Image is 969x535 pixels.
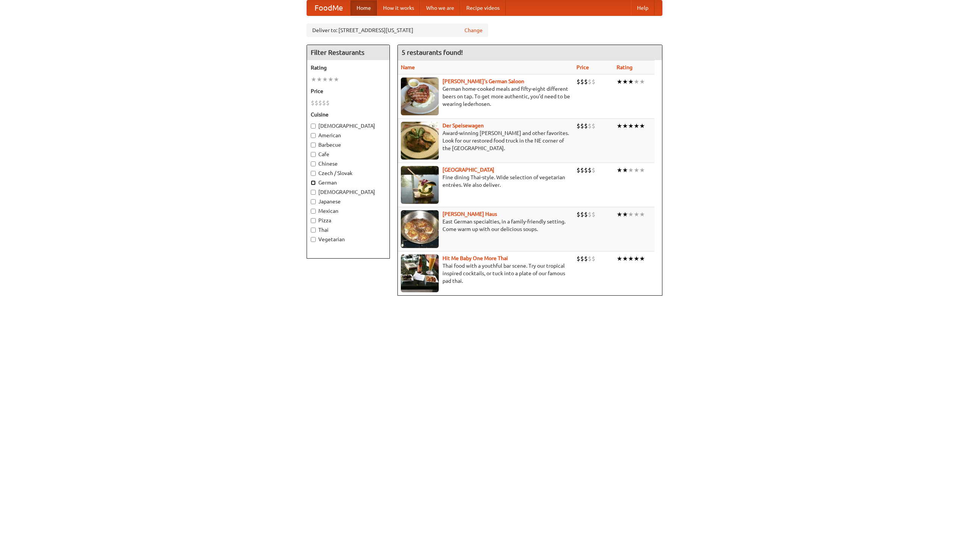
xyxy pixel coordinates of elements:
li: $ [580,254,584,263]
label: Thai [311,226,386,234]
li: $ [584,78,588,86]
li: $ [576,254,580,263]
li: $ [318,99,322,107]
input: Thai [311,228,316,233]
li: ★ [617,210,622,219]
li: $ [311,99,315,107]
a: FoodMe [307,0,351,16]
a: Who we are [420,0,460,16]
input: Pizza [311,218,316,223]
h5: Rating [311,64,386,71]
li: ★ [639,254,645,263]
li: $ [580,166,584,174]
li: $ [592,122,595,130]
img: speisewagen.jpg [401,122,439,160]
li: ★ [639,78,645,86]
label: Czech / Slovak [311,169,386,177]
li: ★ [628,210,634,219]
label: [DEMOGRAPHIC_DATA] [311,122,386,130]
input: Chinese [311,161,316,166]
li: $ [584,166,588,174]
li: ★ [634,78,639,86]
li: ★ [639,166,645,174]
li: $ [584,122,588,130]
img: babythai.jpg [401,254,439,292]
li: $ [588,254,592,263]
label: Mexican [311,207,386,215]
a: Hit Me Baby One More Thai [442,255,508,261]
h5: Cuisine [311,111,386,118]
li: ★ [328,75,333,84]
a: Rating [617,64,632,70]
li: ★ [628,78,634,86]
li: $ [592,210,595,219]
label: Chinese [311,160,386,167]
input: [DEMOGRAPHIC_DATA] [311,124,316,129]
li: $ [592,166,595,174]
ng-pluralize: 5 restaurants found! [402,49,463,56]
a: Recipe videos [460,0,506,16]
input: [DEMOGRAPHIC_DATA] [311,190,316,195]
input: German [311,180,316,185]
li: ★ [617,254,622,263]
li: ★ [634,254,639,263]
a: Der Speisewagen [442,123,484,129]
li: ★ [639,122,645,130]
li: ★ [622,254,628,263]
li: ★ [622,122,628,130]
label: American [311,132,386,139]
p: Fine dining Thai-style. Wide selection of vegetarian entrées. We also deliver. [401,174,570,189]
li: $ [588,166,592,174]
a: [PERSON_NAME] Haus [442,211,497,217]
input: Vegetarian [311,237,316,242]
li: $ [326,99,330,107]
label: Vegetarian [311,236,386,243]
li: ★ [634,210,639,219]
li: $ [576,122,580,130]
li: $ [322,99,326,107]
a: Home [351,0,377,16]
li: ★ [617,78,622,86]
li: $ [576,166,580,174]
a: Help [631,0,654,16]
li: $ [588,78,592,86]
input: Czech / Slovak [311,171,316,176]
img: kohlhaus.jpg [401,210,439,248]
li: ★ [617,166,622,174]
input: Japanese [311,199,316,204]
li: $ [588,210,592,219]
li: ★ [617,122,622,130]
li: ★ [316,75,322,84]
p: East German specialties, in a family-friendly setting. Come warm up with our delicious soups. [401,218,570,233]
label: [DEMOGRAPHIC_DATA] [311,188,386,196]
li: $ [576,210,580,219]
li: $ [584,210,588,219]
li: ★ [628,166,634,174]
div: Deliver to: [STREET_ADDRESS][US_STATE] [307,23,488,37]
li: ★ [322,75,328,84]
li: ★ [622,78,628,86]
label: German [311,179,386,186]
li: $ [588,122,592,130]
label: Japanese [311,198,386,205]
li: ★ [628,254,634,263]
li: ★ [634,122,639,130]
input: Barbecue [311,143,316,147]
li: $ [592,78,595,86]
a: Price [576,64,589,70]
li: ★ [628,122,634,130]
input: Cafe [311,152,316,157]
h5: Price [311,87,386,95]
h4: Filter Restaurants [307,45,389,60]
a: [PERSON_NAME]'s German Saloon [442,78,524,84]
li: ★ [311,75,316,84]
img: esthers.jpg [401,78,439,115]
li: ★ [639,210,645,219]
label: Barbecue [311,141,386,149]
a: [GEOGRAPHIC_DATA] [442,167,494,173]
